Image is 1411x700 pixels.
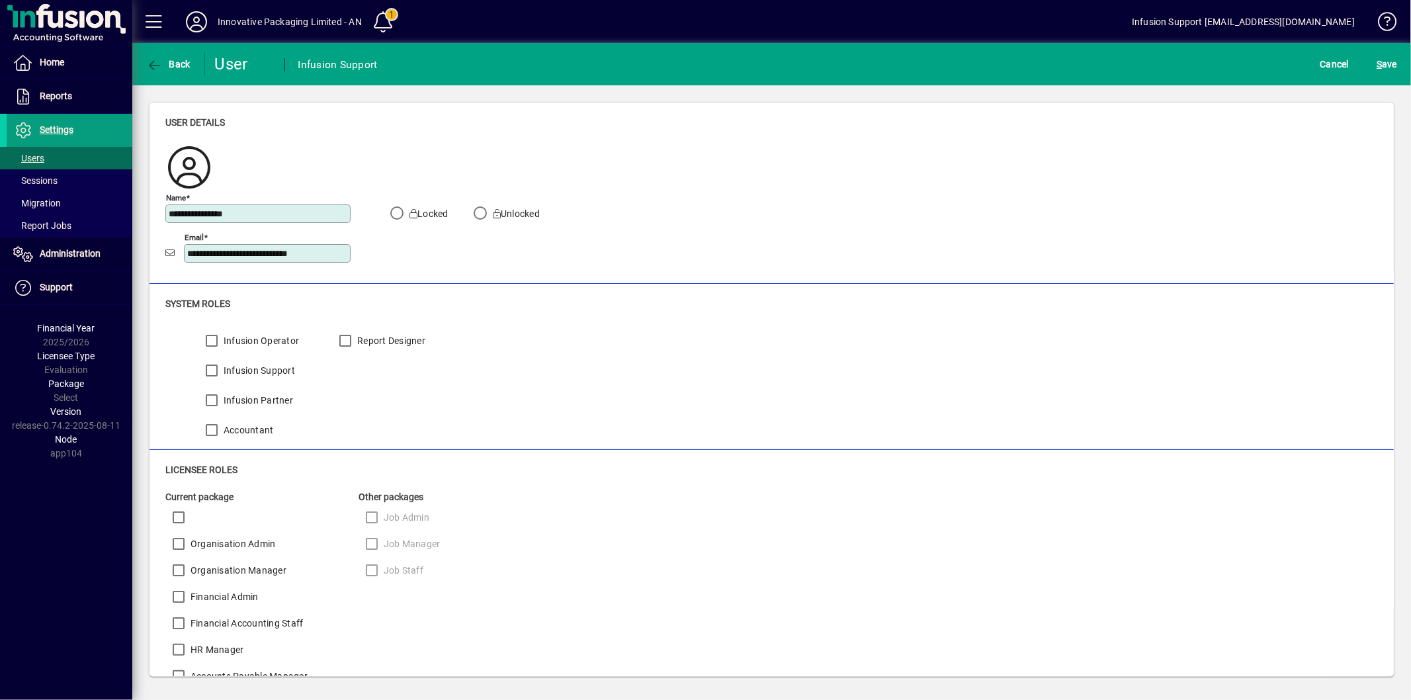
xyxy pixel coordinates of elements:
span: Home [40,57,64,67]
div: User [215,54,271,75]
label: HR Manager [188,643,244,656]
label: Infusion Partner [221,394,293,407]
a: Users [7,147,132,169]
label: Report Designer [355,334,425,347]
label: Financial Admin [188,590,259,603]
span: User details [165,117,225,128]
span: Support [40,282,73,292]
a: Administration [7,238,132,271]
label: Infusion Operator [221,334,299,347]
div: Innovative Packaging Limited - AN [218,11,362,32]
span: Financial Year [38,323,95,333]
a: Sessions [7,169,132,192]
a: Migration [7,192,132,214]
button: Cancel [1317,52,1353,76]
span: Version [51,406,82,417]
span: Settings [40,124,73,135]
div: Infusion Support [298,54,378,75]
span: ave [1377,54,1397,75]
span: Report Jobs [13,220,71,231]
app-page-header-button: Back [132,52,205,76]
label: Accounts Payable Manager [188,670,308,683]
label: Organisation Manager [188,564,286,577]
span: Current package [165,492,234,502]
span: Migration [13,198,61,208]
span: Other packages [359,492,423,502]
label: Unlocked [490,207,540,220]
mat-label: Name [166,193,186,202]
span: Users [13,153,44,163]
span: Cancel [1320,54,1349,75]
a: Report Jobs [7,214,132,237]
span: S [1377,59,1382,69]
button: Back [143,52,194,76]
a: Support [7,271,132,304]
span: Package [48,378,84,389]
span: Sessions [13,175,58,186]
span: Node [56,434,77,445]
mat-label: Email [185,232,204,241]
span: System roles [165,298,230,309]
a: Knowledge Base [1368,3,1394,46]
label: Organisation Admin [188,537,276,550]
button: Save [1373,52,1400,76]
a: Home [7,46,132,79]
button: Profile [175,10,218,34]
span: Administration [40,248,101,259]
div: Infusion Support [EMAIL_ADDRESS][DOMAIN_NAME] [1132,11,1355,32]
span: Licensee roles [165,464,237,475]
label: Financial Accounting Staff [188,617,304,630]
span: Reports [40,91,72,101]
label: Locked [407,207,449,220]
span: Back [146,59,191,69]
a: Reports [7,80,132,113]
span: Licensee Type [38,351,95,361]
label: Infusion Support [221,364,295,377]
label: Accountant [221,423,274,437]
